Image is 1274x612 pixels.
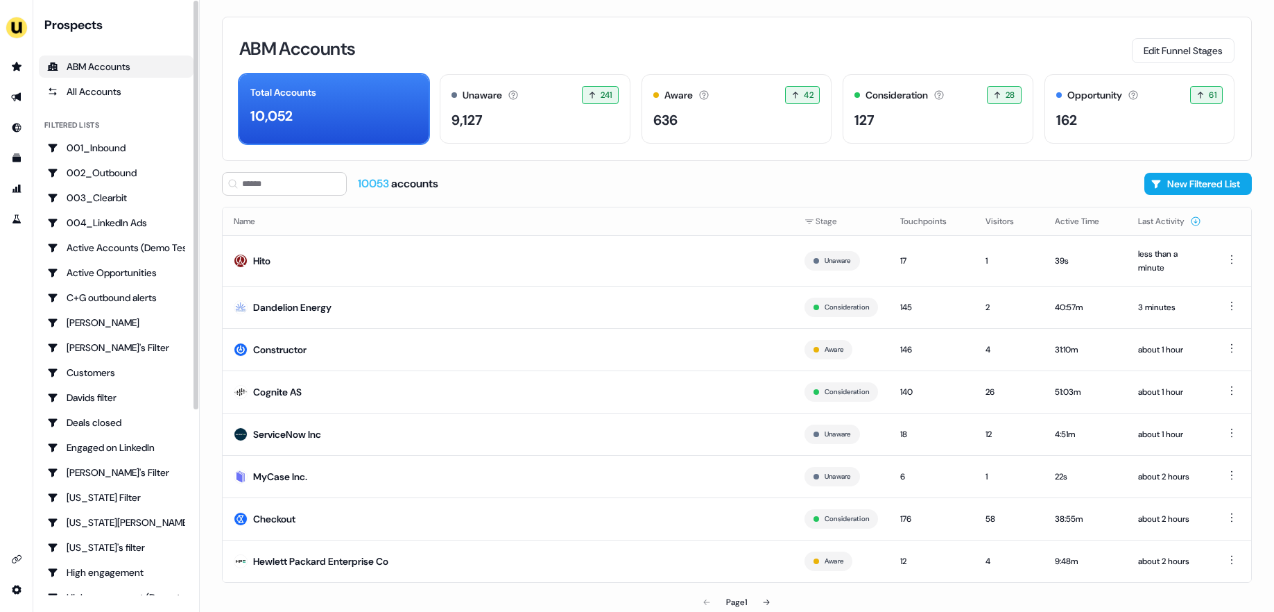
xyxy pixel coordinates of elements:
div: Prospects [44,17,193,33]
div: Consideration [866,88,928,103]
h3: ABM Accounts [239,40,355,58]
button: Consideration [825,301,869,314]
div: Stage [804,214,878,228]
div: High engagement (Demo testing) [47,590,185,604]
div: 2 [985,300,1033,314]
button: Unaware [825,470,851,483]
div: 140 [900,385,963,399]
a: Go to C+G outbound alerts [39,287,193,309]
div: Cognite AS [253,385,302,399]
div: [US_STATE] Filter [47,491,185,504]
div: ABM Accounts [47,60,185,74]
span: 10053 [358,176,391,191]
div: 39s [1055,254,1116,268]
div: 51:03m [1055,385,1116,399]
a: Go to Davids filter [39,386,193,409]
button: New Filtered List [1144,173,1252,195]
a: Go to High engagement [39,561,193,584]
button: Consideration [825,386,869,398]
div: Aware [664,88,693,103]
div: 636 [653,110,678,130]
div: about 2 hours [1138,512,1201,526]
a: Go to Active Opportunities [39,262,193,284]
button: Visitors [985,209,1031,234]
a: Go to Georgia's filter [39,536,193,559]
a: Go to integrations [6,548,28,570]
div: 12 [900,554,963,568]
div: 31:10m [1055,343,1116,357]
div: about 2 hours [1138,470,1201,484]
div: [US_STATE]'s filter [47,541,185,554]
div: [PERSON_NAME]'s Filter [47,466,185,479]
div: MyCase Inc. [253,470,307,484]
div: 18 [900,427,963,441]
button: Active Time [1055,209,1116,234]
div: 9:48m [1055,554,1116,568]
div: about 1 hour [1138,427,1201,441]
div: ServiceNow Inc [253,427,321,441]
a: Go to Charlotte's Filter [39,337,193,359]
button: Unaware [825,255,851,267]
a: ABM Accounts [39,56,193,78]
span: 42 [804,88,814,102]
a: Go to attribution [6,178,28,200]
div: Total Accounts [250,85,316,100]
div: High engagement [47,566,185,579]
div: 4 [985,554,1033,568]
a: Go to 002_Outbound [39,162,193,184]
div: Engaged on LinkedIn [47,441,185,454]
div: Constructor [253,343,307,357]
div: accounts [358,176,438,192]
div: about 2 hours [1138,554,1201,568]
div: 17 [900,254,963,268]
div: 58 [985,512,1033,526]
a: Go to Deals closed [39,411,193,434]
a: Go to Georgia Filter [39,486,193,509]
a: Go to outbound experience [6,86,28,108]
div: Opportunity [1067,88,1122,103]
div: 003_Clearbit [47,191,185,205]
a: Go to prospects [6,56,28,78]
div: Dandelion Energy [253,300,332,314]
a: Go to Engaged on LinkedIn [39,436,193,459]
button: Aware [825,555,843,568]
div: 145 [900,300,963,314]
div: 10,052 [250,105,293,126]
span: 61 [1209,88,1216,102]
th: Name [223,207,793,235]
div: 1 [985,254,1033,268]
div: Hito [253,254,270,268]
div: 001_Inbound [47,141,185,155]
div: Hewlett Packard Enterprise Co [253,554,388,568]
button: Unaware [825,428,851,441]
div: less than a minute [1138,247,1201,275]
a: Go to integrations [6,579,28,601]
a: Go to High engagement (Demo testing) [39,586,193,609]
a: Go to Charlotte Stone [39,312,193,334]
div: 004_LinkedIn Ads [47,216,185,230]
div: 38:55m [1055,512,1116,526]
a: Go to experiments [6,208,28,230]
div: Checkout [253,512,295,526]
div: about 1 hour [1138,343,1201,357]
a: Go to templates [6,147,28,169]
a: Go to 001_Inbound [39,137,193,159]
a: Go to Georgia Slack [39,511,193,534]
div: Unaware [463,88,502,103]
div: 4 [985,343,1033,357]
div: 6 [900,470,963,484]
a: Go to Inbound [6,117,28,139]
div: 12 [985,427,1033,441]
a: Go to 003_Clearbit [39,187,193,209]
div: Active Accounts (Demo Test) [47,241,185,255]
div: 22s [1055,470,1116,484]
div: 146 [900,343,963,357]
div: 4:51m [1055,427,1116,441]
a: Go to Active Accounts (Demo Test) [39,237,193,259]
div: Filtered lists [44,119,99,131]
a: All accounts [39,80,193,103]
button: Edit Funnel Stages [1132,38,1234,63]
a: Go to Geneviève's Filter [39,461,193,484]
a: Go to Customers [39,362,193,384]
div: 3 minutes [1138,300,1201,314]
